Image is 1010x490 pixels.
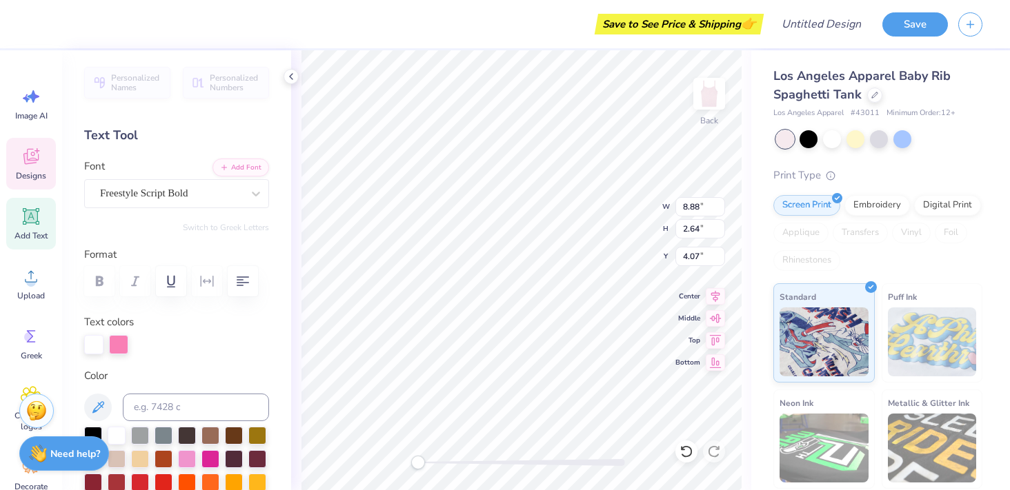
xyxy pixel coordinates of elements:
[675,357,700,368] span: Bottom
[84,159,105,174] label: Font
[773,250,840,271] div: Rhinestones
[675,313,700,324] span: Middle
[17,290,45,301] span: Upload
[888,289,917,304] span: Puff Ink
[773,167,982,183] div: Print Type
[675,291,700,302] span: Center
[888,307,977,376] img: Puff Ink
[741,15,756,32] span: 👉
[773,108,844,119] span: Los Angeles Apparel
[780,289,816,304] span: Standard
[888,396,969,410] span: Metallic & Glitter Ink
[851,108,880,119] span: # 43011
[780,414,869,482] img: Neon Ink
[887,108,955,119] span: Minimum Order: 12 +
[21,350,42,361] span: Greek
[212,159,269,176] button: Add Font
[111,73,162,92] span: Personalized Names
[833,223,888,243] div: Transfers
[914,195,981,216] div: Digital Print
[882,12,948,37] button: Save
[123,394,269,421] input: e.g. 7428 c
[695,80,723,108] img: Back
[780,396,813,410] span: Neon Ink
[210,73,261,92] span: Personalized Numbers
[14,230,48,241] span: Add Text
[411,456,425,469] div: Accessibility label
[84,67,170,99] button: Personalized Names
[84,247,269,263] label: Format
[183,222,269,233] button: Switch to Greek Letters
[844,195,910,216] div: Embroidery
[675,335,700,346] span: Top
[50,447,100,460] strong: Need help?
[183,67,269,99] button: Personalized Numbers
[773,68,951,103] span: Los Angeles Apparel Baby Rib Spaghetti Tank
[771,10,872,38] input: Untitled Design
[84,314,134,330] label: Text colors
[780,307,869,376] img: Standard
[84,126,269,145] div: Text Tool
[773,195,840,216] div: Screen Print
[598,14,760,34] div: Save to See Price & Shipping
[16,170,46,181] span: Designs
[84,368,269,384] label: Color
[8,410,54,432] span: Clipart & logos
[700,114,718,127] div: Back
[892,223,931,243] div: Vinyl
[15,110,48,121] span: Image AI
[935,223,967,243] div: Foil
[773,223,829,243] div: Applique
[888,414,977,482] img: Metallic & Glitter Ink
